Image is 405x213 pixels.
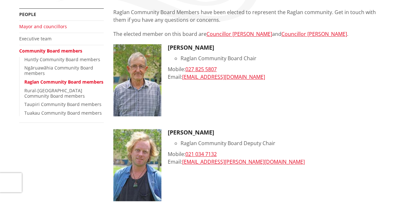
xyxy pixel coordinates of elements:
[168,150,386,158] div: Mobile:
[24,56,100,62] a: Huntly Community Board members
[281,30,347,37] a: Councillor [PERSON_NAME]
[182,73,265,80] a: [EMAIL_ADDRESS][DOMAIN_NAME]
[185,66,217,73] a: 027 825 5807
[181,54,386,62] li: Raglan Community Board Chair
[182,158,305,165] a: [EMAIL_ADDRESS][PERSON_NAME][DOMAIN_NAME]
[113,30,386,38] p: The elected member on this board are and .
[113,8,386,24] p: Raglan Community Board Members have been elected to represent the Raglan community. Get in touch ...
[19,36,52,42] a: Executive team
[168,158,386,166] div: Email:
[113,44,161,116] img: Dennis Amoore
[168,44,386,51] h3: [PERSON_NAME]
[376,186,399,209] iframe: Messenger Launcher
[19,23,67,29] a: Mayor and councillors
[24,79,103,85] a: Raglan Community Board members
[19,48,82,54] a: Community Board members
[181,139,386,147] li: Raglan Community Board Deputy Chair
[24,65,93,76] a: Ngāruawāhia Community Board members
[113,129,161,201] img: Chris Rayner
[185,151,217,158] a: 021 034 7132
[168,129,386,136] h3: [PERSON_NAME]
[207,30,272,37] a: Councillor [PERSON_NAME]
[24,87,85,99] a: Rural-[GEOGRAPHIC_DATA] Community Board members
[24,110,102,116] a: Tuakau Community Board members
[24,101,101,107] a: Taupiri Community Board members
[168,65,386,73] div: Mobile:
[19,11,36,17] a: People
[168,73,386,81] div: Email:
